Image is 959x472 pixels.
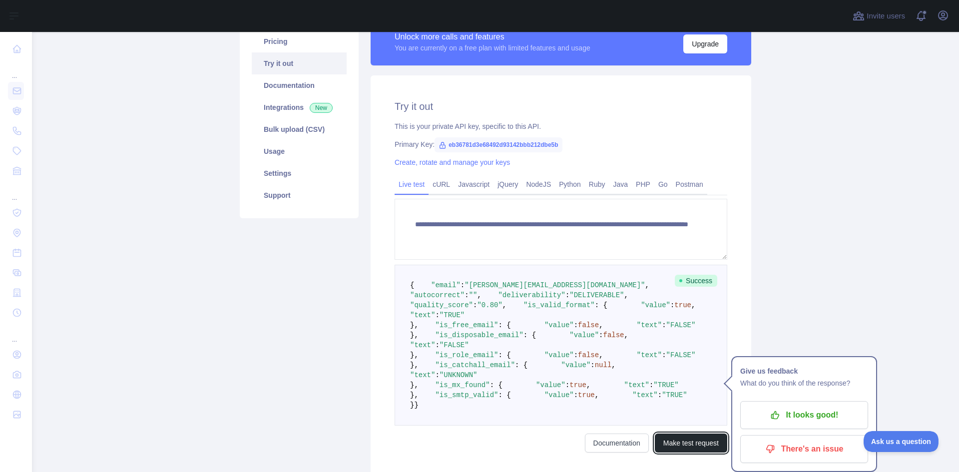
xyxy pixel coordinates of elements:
div: Primary Key: [395,139,727,149]
span: } [414,401,418,409]
a: Create, rotate and manage your keys [395,158,510,166]
a: Python [555,176,585,192]
span: : [461,281,465,289]
span: "text" [624,381,649,389]
span: null [595,361,612,369]
p: It looks good! [748,407,861,424]
button: There's an issue [740,435,868,463]
span: "text" [637,321,662,329]
p: What do you think of the response? [740,377,868,389]
span: : [662,351,666,359]
span: "is_smtp_valid" [435,391,498,399]
span: : [565,291,569,299]
span: eb36781d3e68492d93142bbb212dbe5b [435,137,562,152]
div: ... [8,182,24,202]
span: "value" [561,361,591,369]
a: Postman [672,176,707,192]
div: Unlock more calls and features [395,31,590,43]
span: }, [410,321,419,329]
span: "is_role_email" [435,351,498,359]
button: Invite users [851,8,907,24]
span: , [624,331,628,339]
span: "text" [637,351,662,359]
span: : [435,371,439,379]
span: "is_disposable_email" [435,331,523,339]
div: ... [8,60,24,80]
span: "" [469,291,478,299]
span: "value" [569,331,599,339]
span: "text" [410,311,435,319]
span: : [435,311,439,319]
div: This is your private API key, specific to this API. [395,121,727,131]
span: : [565,381,569,389]
span: "TRUE" [653,381,678,389]
span: "0.80" [477,301,502,309]
span: : [574,321,578,329]
span: "FALSE" [666,351,696,359]
span: false [603,331,624,339]
a: Settings [252,162,347,184]
a: Try it out [252,52,347,74]
span: "DELIVERABLE" [569,291,624,299]
span: "FALSE" [440,341,469,349]
a: Javascript [454,176,493,192]
a: jQuery [493,176,522,192]
a: Ruby [585,176,609,192]
span: , [599,321,603,329]
span: true [674,301,691,309]
span: "value" [544,351,574,359]
span: "is_mx_found" [435,381,489,389]
span: "email" [431,281,461,289]
div: You are currently on a free plan with limited features and usage [395,43,590,53]
span: "TRUE" [662,391,687,399]
span: : { [498,321,510,329]
span: }, [410,391,419,399]
span: : { [523,331,536,339]
span: , [611,361,615,369]
span: New [310,103,333,113]
a: Bulk upload (CSV) [252,118,347,140]
span: }, [410,331,419,339]
div: ... [8,324,24,344]
span: "is_valid_format" [523,301,595,309]
span: , [599,351,603,359]
span: , [691,301,695,309]
a: Pricing [252,30,347,52]
iframe: Toggle Customer Support [864,431,939,452]
a: Documentation [252,74,347,96]
span: : [662,321,666,329]
span: , [586,381,590,389]
span: "value" [544,391,574,399]
button: Upgrade [683,34,727,53]
span: "UNKNOWN" [440,371,478,379]
span: "value" [536,381,565,389]
span: "FALSE" [666,321,696,329]
span: "autocorrect" [410,291,465,299]
span: "text" [410,371,435,379]
span: "is_free_email" [435,321,498,329]
span: : { [490,381,502,389]
a: Usage [252,140,347,162]
span: , [477,291,481,299]
span: : { [515,361,527,369]
a: PHP [632,176,654,192]
span: "value" [641,301,670,309]
span: , [595,391,599,399]
span: }, [410,351,419,359]
span: "text" [632,391,657,399]
span: "[PERSON_NAME][EMAIL_ADDRESS][DOMAIN_NAME]" [465,281,645,289]
span: true [578,391,595,399]
span: Success [675,275,717,287]
a: Documentation [585,434,649,453]
span: : [658,391,662,399]
span: : { [498,351,510,359]
button: It looks good! [740,401,868,429]
span: } [410,401,414,409]
span: : { [595,301,607,309]
a: NodeJS [522,176,555,192]
span: }, [410,381,419,389]
h1: Give us feedback [740,365,868,377]
span: "is_catchall_email" [435,361,515,369]
span: false [578,351,599,359]
span: : [435,341,439,349]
